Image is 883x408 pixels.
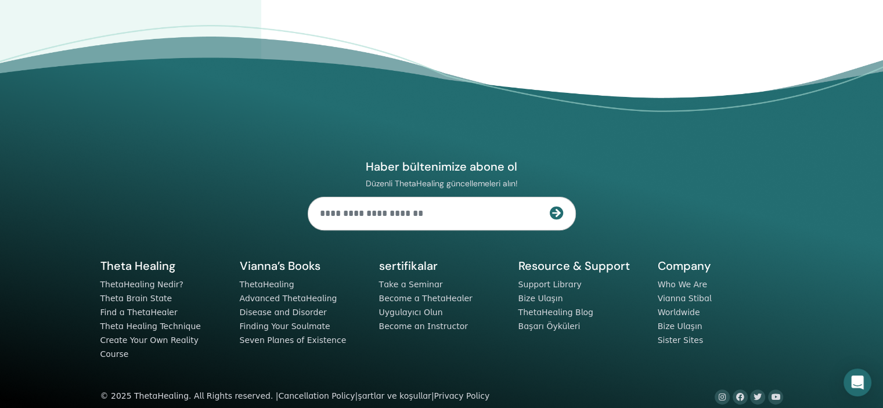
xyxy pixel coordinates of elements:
[100,258,226,273] h5: Theta Healing
[518,294,563,303] a: Bize Ulaşın
[658,258,783,273] h5: Company
[240,308,327,317] a: Disease and Disorder
[379,322,468,331] a: Become an Instructor
[518,308,593,317] a: ThetaHealing Blog
[434,391,490,400] a: Privacy Policy
[100,322,201,331] a: Theta Healing Technique
[658,308,700,317] a: Worldwide
[308,178,576,189] p: Düzenli ThetaHealing güncellemeleri alın!
[379,258,504,273] h5: sertifikalar
[100,294,172,303] a: Theta Brain State
[379,280,443,289] a: Take a Seminar
[658,335,704,345] a: Sister Sites
[358,391,431,400] a: şartlar ve koşullar
[844,369,871,396] div: Open Intercom Messenger
[100,389,490,403] div: © 2025 ThetaHealing. All Rights reserved. | | |
[100,335,199,359] a: Create Your Own Reality Course
[240,335,347,345] a: Seven Planes of Existence
[240,280,294,289] a: ThetaHealing
[658,280,707,289] a: Who We Are
[379,308,443,317] a: Uygulayıcı Olun
[240,258,365,273] h5: Vianna’s Books
[658,294,712,303] a: Vianna Stibal
[379,294,473,303] a: Become a ThetaHealer
[308,159,576,174] h4: Haber bültenimize abone ol
[240,322,330,331] a: Finding Your Soulmate
[518,280,582,289] a: Support Library
[278,391,355,400] a: Cancellation Policy
[518,322,581,331] a: Başarı Öyküleri
[100,280,183,289] a: ThetaHealing Nedir?
[518,258,644,273] h5: Resource & Support
[100,308,178,317] a: Find a ThetaHealer
[240,294,337,303] a: Advanced ThetaHealing
[658,322,702,331] a: Bize Ulaşın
